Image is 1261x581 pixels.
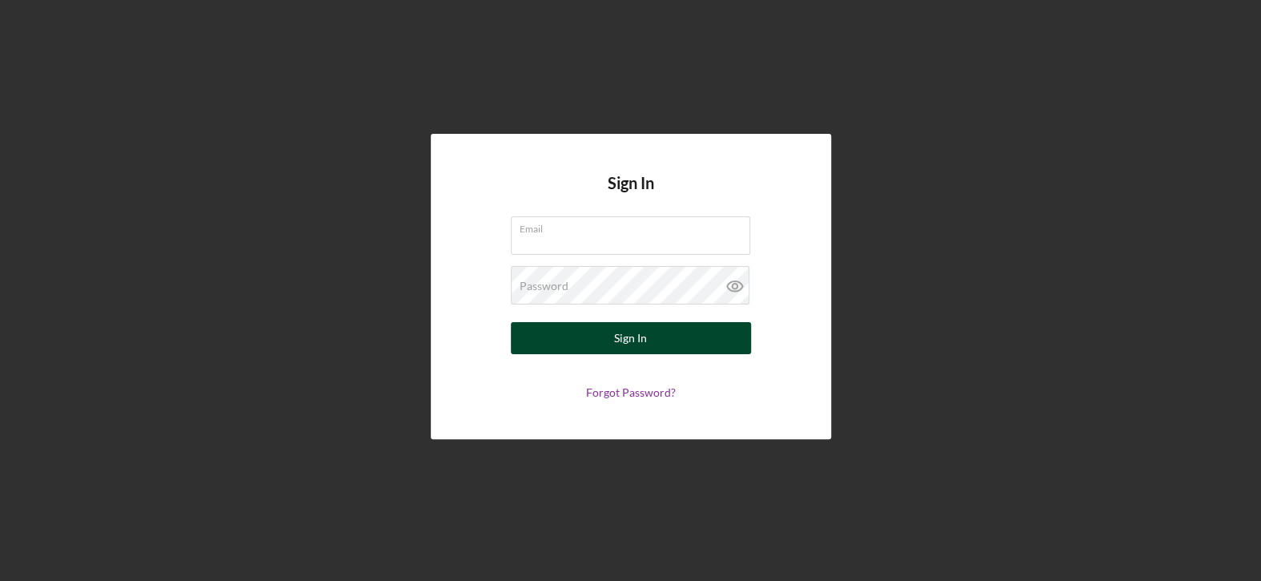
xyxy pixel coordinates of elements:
label: Password [520,280,568,293]
h4: Sign In [608,174,654,216]
div: Sign In [614,322,647,354]
label: Email [520,217,750,235]
a: Forgot Password? [586,385,676,399]
button: Sign In [511,322,751,354]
